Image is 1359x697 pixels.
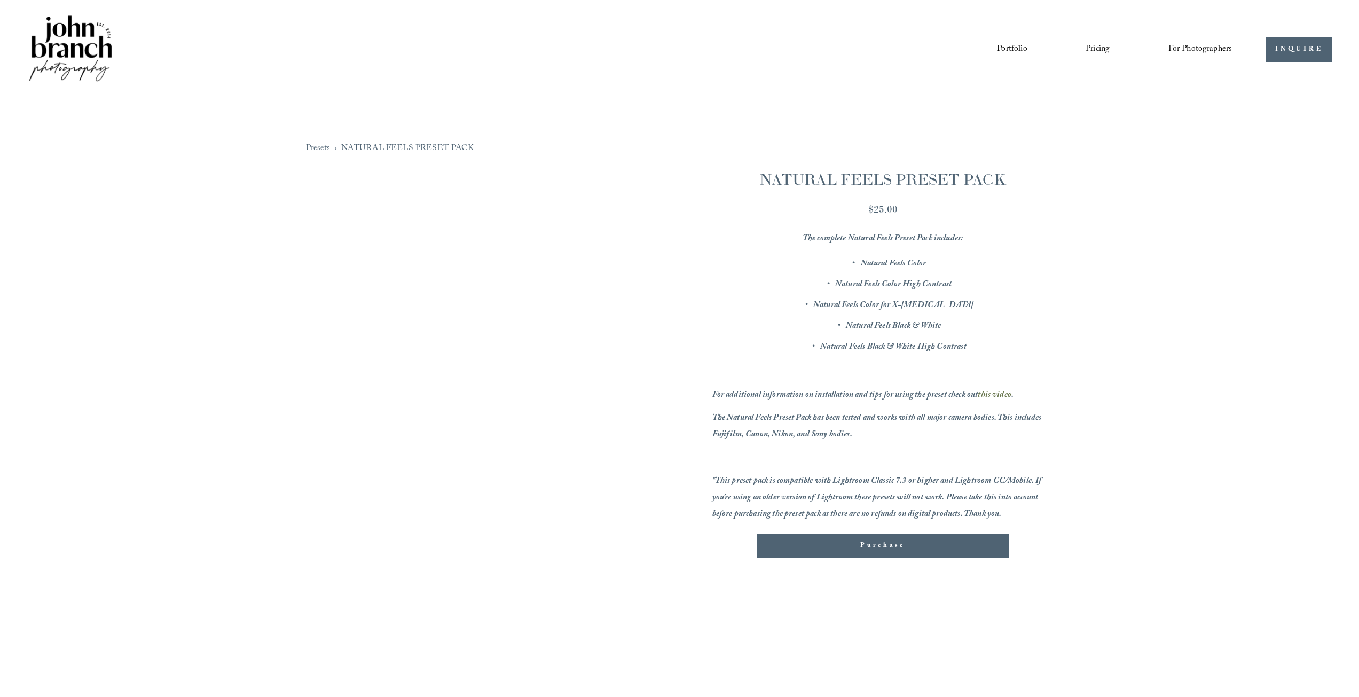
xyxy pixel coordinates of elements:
a: Pricing [1086,41,1110,59]
a: folder dropdown [1168,41,1232,59]
em: Natural Feels Black & White High Contrast [820,340,966,355]
em: Natural Feels Color High Contrast [835,278,952,292]
em: . [1011,388,1014,403]
em: The complete Natural Feels Preset Pack includes: [803,232,963,246]
em: For additional information on installation and tips for using the preset check out [712,388,978,403]
button: Purchase [757,534,1009,558]
em: Natural Feels Black & White [846,319,941,334]
a: Presets [306,140,331,157]
em: The Natural Feels Preset Pack has been tested and works with all major camera bodies. This includ... [712,411,1043,442]
div: $25.00 [712,202,1054,216]
span: Purchase [860,541,905,551]
img: John Branch IV Photography [27,13,114,85]
div: Gallery thumbnails [306,503,635,518]
span: For Photographers [1168,41,1232,58]
div: Gallery [306,169,635,588]
h1: NATURAL FEELS PRESET PACK [712,169,1054,190]
a: this video [978,388,1011,403]
a: INQUIRE [1266,37,1332,63]
a: NATURAL FEELS PRESET PACK [341,140,474,157]
span: › [335,140,337,157]
em: *This preset pack is compatible with Lightroom Classic 7.3 or higher and Lightroom CC/Mobile. If ... [712,474,1043,522]
a: Portfolio [997,41,1027,59]
em: Natural Feels Color [861,257,926,271]
em: Natural Feels Color for X-[MEDICAL_DATA] [813,299,973,313]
